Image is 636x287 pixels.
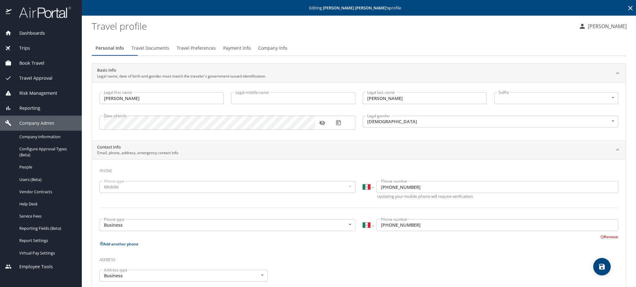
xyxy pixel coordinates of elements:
span: Help Desk [19,201,74,207]
button: save [593,258,611,275]
h3: Phone [100,164,618,175]
h3: Address [100,253,618,264]
h2: Basic Info [97,67,266,73]
span: Configure Approval Types (Beta) [19,146,74,158]
span: Dashboards [12,30,45,37]
span: Travel Preferences [177,44,216,52]
span: Report Settings [19,238,74,244]
div: Profile [92,41,626,56]
span: Personal Info [96,44,124,52]
div: Business [100,270,268,282]
div: Mobile [100,181,355,193]
div: ​ [494,92,618,104]
span: Virtual Pay Settings [19,250,74,256]
img: airportal-logo.png [12,6,71,18]
span: Users (Beta) [19,177,74,183]
button: Add another phone [100,241,138,247]
strong: [PERSON_NAME] [PERSON_NAME] 's [323,5,389,11]
div: Business [100,219,355,231]
span: Vendor Contracts [19,189,74,195]
span: Travel Approval [12,75,52,82]
img: icon-airportal.png [6,6,12,18]
span: Company Admin [12,120,54,127]
div: Basic InfoLegal name, date of birth and gender must match the traveler's government-issued identi... [92,64,626,83]
span: Service Fees [19,213,74,219]
h1: Travel profile [92,16,574,36]
p: Email, phone, address, emergency contact info [97,150,178,156]
div: [DEMOGRAPHIC_DATA] [363,116,619,128]
div: Contact InfoEmail, phone, address, emergency contact info [92,141,626,159]
span: Trips [12,45,30,52]
span: Reporting [12,105,40,112]
span: Travel Documents [131,44,169,52]
button: Remove [600,234,618,239]
p: Editing profile [84,6,634,10]
span: Employee Tools [12,263,53,270]
span: Company Info [258,44,287,52]
button: [PERSON_NAME] [576,21,629,32]
span: Payment Info [223,44,251,52]
span: Book Travel [12,60,44,67]
span: Risk Management [12,90,57,97]
span: Reporting Fields (Beta) [19,225,74,231]
div: Basic InfoLegal name, date of birth and gender must match the traveler's government-issued identi... [92,82,626,140]
p: Updating your mobile phone will require verification [377,194,619,199]
p: Legal name, date of birth and gender must match the traveler's government-issued identification. [97,73,266,79]
p: [PERSON_NAME] [586,23,627,30]
h2: Contact Info [97,144,178,150]
span: People [19,164,74,170]
span: Company Information [19,134,74,140]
